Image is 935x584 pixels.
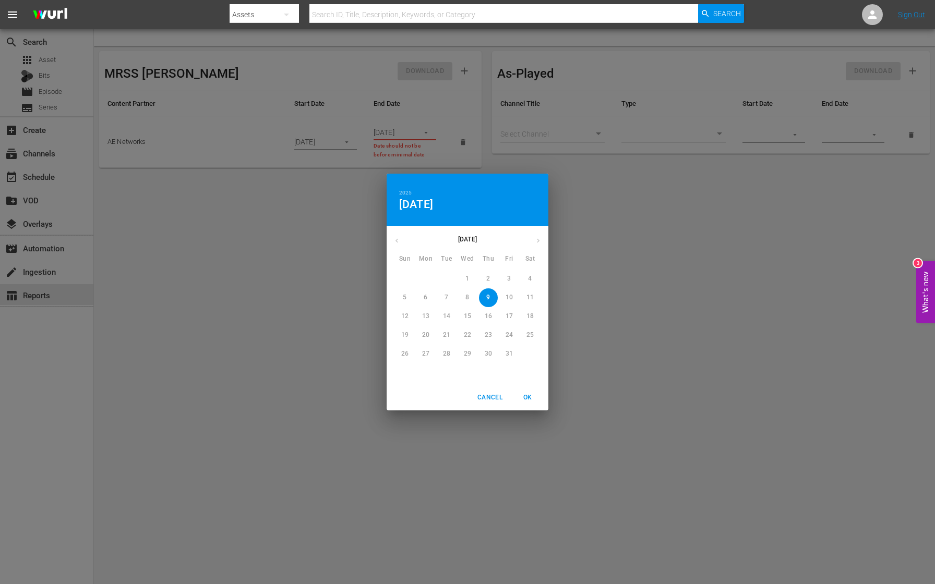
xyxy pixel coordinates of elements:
[916,261,935,323] button: Open Feedback Widget
[399,188,412,198] button: 2025
[914,259,922,267] div: 3
[416,254,435,264] span: Mon
[399,198,433,211] button: [DATE]
[473,389,507,406] button: Cancel
[713,4,741,23] span: Search
[898,10,925,19] a: Sign Out
[511,389,544,406] button: OK
[479,288,498,307] button: 9
[515,392,540,403] span: OK
[521,254,540,264] span: Sat
[395,254,414,264] span: Sun
[500,254,519,264] span: Fri
[407,235,528,244] p: [DATE]
[479,254,498,264] span: Thu
[437,254,456,264] span: Tue
[486,293,490,302] p: 9
[477,392,502,403] span: Cancel
[458,254,477,264] span: Wed
[6,8,19,21] span: menu
[25,3,75,27] img: ans4CAIJ8jUAAAAAAAAAAAAAAAAAAAAAAAAgQb4GAAAAAAAAAAAAAAAAAAAAAAAAJMjXAAAAAAAAAAAAAAAAAAAAAAAAgAT5G...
